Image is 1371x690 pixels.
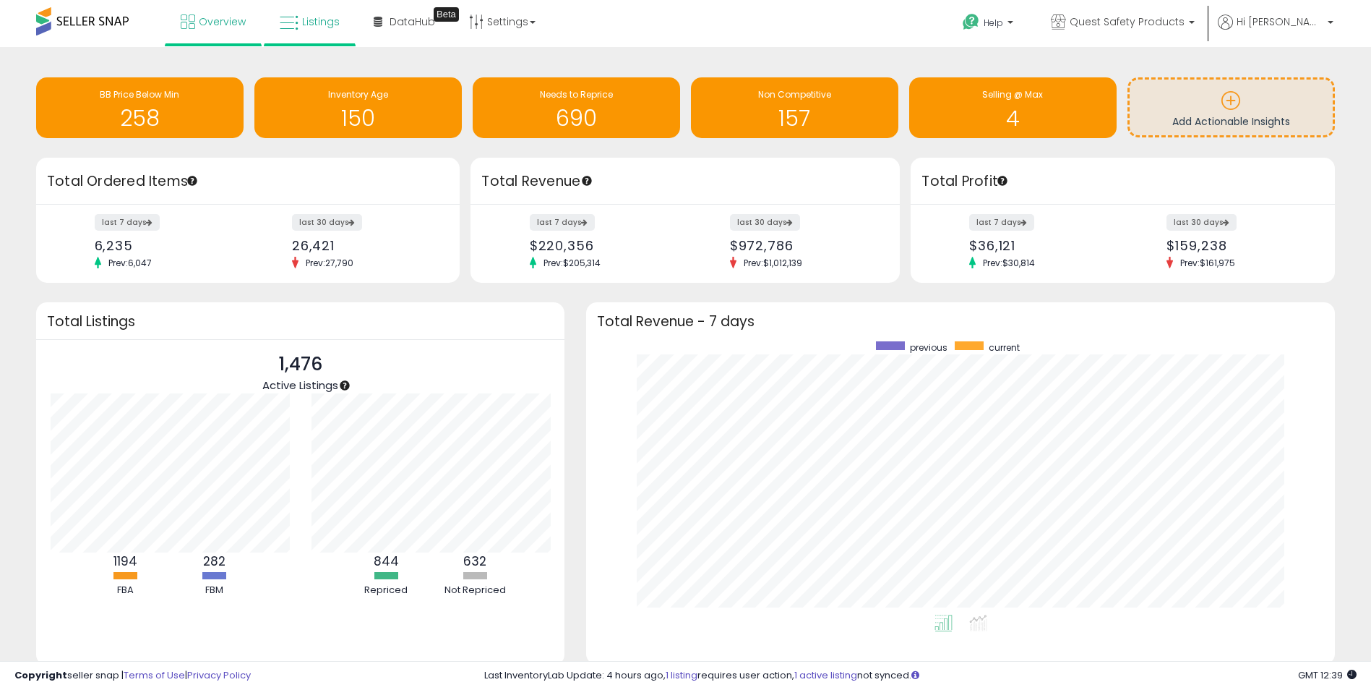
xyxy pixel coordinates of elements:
[14,668,67,682] strong: Copyright
[540,88,613,101] span: Needs to Reprice
[1166,238,1310,253] div: $159,238
[434,7,459,22] div: Tooltip anchor
[343,584,429,597] div: Repriced
[1218,14,1333,47] a: Hi [PERSON_NAME]
[1070,14,1185,29] span: Quest Safety Products
[969,238,1112,253] div: $36,121
[262,378,338,393] span: Active Listings
[338,379,351,392] div: Tooltip anchor
[328,88,388,101] span: Inventory Age
[374,553,399,570] b: 844
[47,316,554,327] h3: Total Listings
[691,77,898,138] a: Non Competitive 157
[463,553,486,570] b: 632
[171,584,258,597] div: FBM
[473,77,680,138] a: Needs to Reprice 690
[186,174,199,187] div: Tooltip anchor
[530,238,675,253] div: $220,356
[1172,114,1290,129] span: Add Actionable Insights
[480,106,673,130] h1: 690
[758,88,831,101] span: Non Competitive
[199,14,246,29] span: Overview
[730,238,875,253] div: $972,786
[996,174,1009,187] div: Tooltip anchor
[962,13,980,31] i: Get Help
[302,14,340,29] span: Listings
[298,257,361,269] span: Prev: 27,790
[1298,668,1357,682] span: 2025-09-12 12:39 GMT
[82,584,169,597] div: FBA
[1166,214,1237,231] label: last 30 days
[536,257,608,269] span: Prev: $205,314
[100,88,179,101] span: BB Price Below Min
[597,316,1324,327] h3: Total Revenue - 7 days
[254,77,462,138] a: Inventory Age 150
[736,257,809,269] span: Prev: $1,012,139
[95,238,238,253] div: 6,235
[1173,257,1242,269] span: Prev: $161,975
[187,668,251,682] a: Privacy Policy
[1130,80,1333,135] a: Add Actionable Insights
[481,171,889,192] h3: Total Revenue
[951,2,1028,47] a: Help
[484,669,1357,683] div: Last InventoryLab Update: 4 hours ago, requires user action, not synced.
[910,341,947,354] span: previous
[292,214,362,231] label: last 30 days
[47,171,449,192] h3: Total Ordered Items
[909,77,1117,138] a: Selling @ Max 4
[124,668,185,682] a: Terms of Use
[794,668,857,682] a: 1 active listing
[916,106,1109,130] h1: 4
[976,257,1042,269] span: Prev: $30,814
[969,214,1034,231] label: last 7 days
[262,106,455,130] h1: 150
[431,584,518,597] div: Not Repriced
[262,351,338,378] p: 1,476
[730,214,800,231] label: last 30 days
[666,668,697,682] a: 1 listing
[95,214,160,231] label: last 7 days
[203,553,225,570] b: 282
[113,553,137,570] b: 1194
[989,341,1020,354] span: current
[43,106,236,130] h1: 258
[530,214,595,231] label: last 7 days
[14,669,251,683] div: seller snap | |
[911,670,919,680] i: Click here to read more about un-synced listings.
[580,174,593,187] div: Tooltip anchor
[984,17,1003,29] span: Help
[101,257,159,269] span: Prev: 6,047
[292,238,435,253] div: 26,421
[1237,14,1323,29] span: Hi [PERSON_NAME]
[36,77,244,138] a: BB Price Below Min 258
[982,88,1043,101] span: Selling @ Max
[698,106,891,130] h1: 157
[390,14,435,29] span: DataHub
[921,171,1323,192] h3: Total Profit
